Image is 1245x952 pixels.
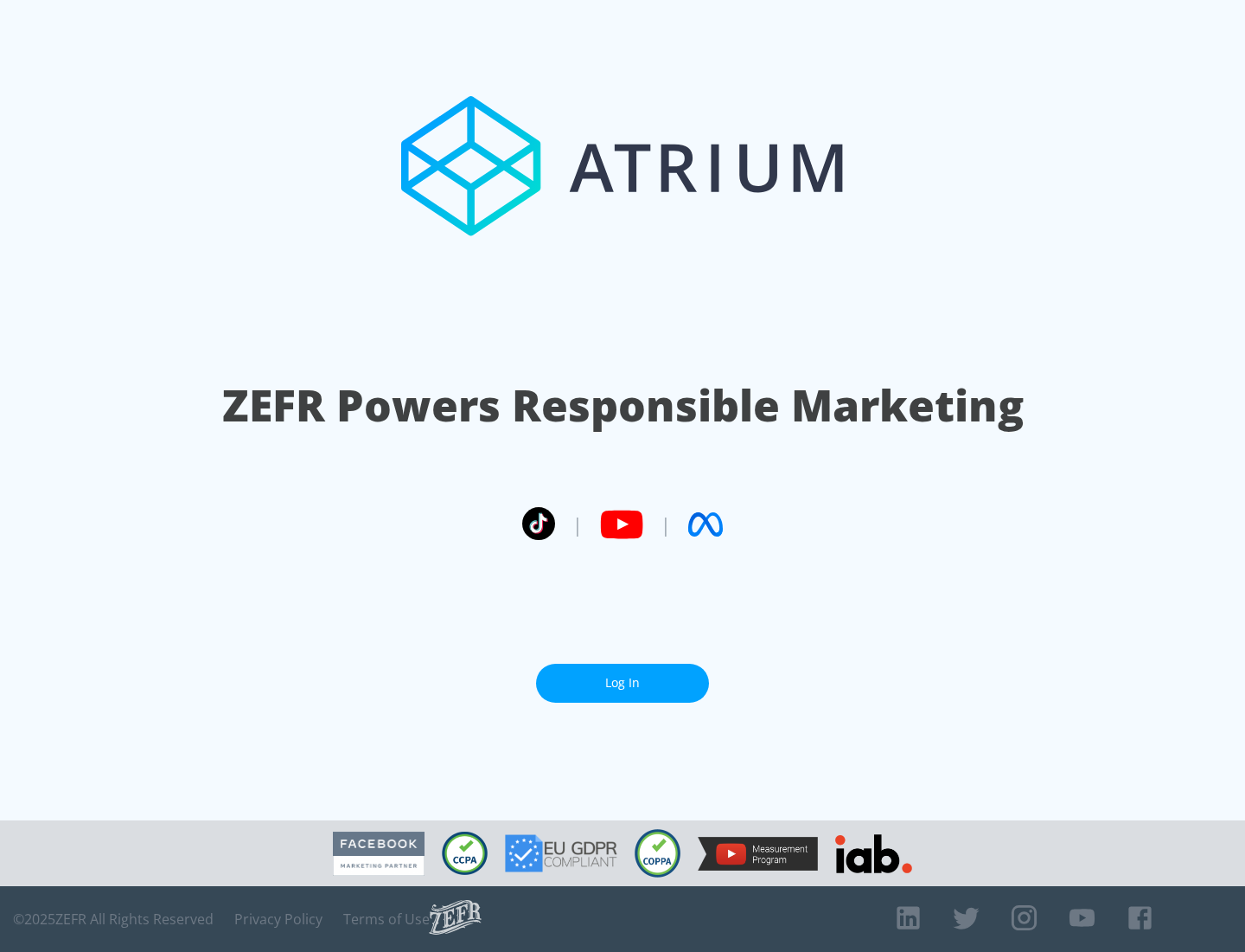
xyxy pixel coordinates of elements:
a: Privacy Policy [234,910,322,928]
img: Facebook Marketing Partner [333,832,425,876]
img: GDPR Compliant [505,834,617,872]
img: COPPA Compliant [635,829,680,878]
img: CCPA Compliant [442,832,488,875]
img: IAB [835,834,912,873]
h1: ZEFR Powers Responsible Marketing [222,376,1024,435]
img: YouTube Measurement Program [698,837,818,871]
a: Terms of Use [343,910,430,928]
span: | [572,511,583,537]
a: Log In [536,664,709,703]
span: | [661,511,671,537]
span: © 2025 ZEFR All Rights Reserved [13,910,214,928]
